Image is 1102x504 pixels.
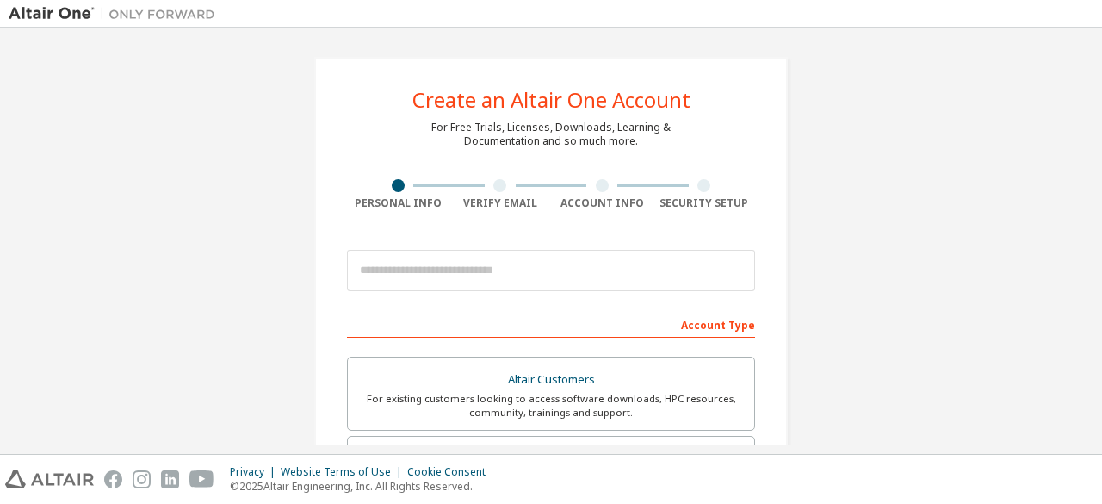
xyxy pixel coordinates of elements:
div: For existing customers looking to access software downloads, HPC resources, community, trainings ... [358,392,744,420]
img: altair_logo.svg [5,470,94,488]
img: youtube.svg [189,470,214,488]
div: Altair Customers [358,368,744,392]
div: Create an Altair One Account [412,90,690,110]
div: Verify Email [449,196,552,210]
div: Website Terms of Use [281,465,407,479]
div: Account Info [551,196,653,210]
div: For Free Trials, Licenses, Downloads, Learning & Documentation and so much more. [431,121,671,148]
div: Security Setup [653,196,756,210]
p: © 2025 Altair Engineering, Inc. All Rights Reserved. [230,479,496,494]
img: Altair One [9,5,224,22]
div: Personal Info [347,196,449,210]
div: Cookie Consent [407,465,496,479]
img: facebook.svg [104,470,122,488]
img: linkedin.svg [161,470,179,488]
div: Account Type [347,310,755,338]
img: instagram.svg [133,470,151,488]
div: Privacy [230,465,281,479]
